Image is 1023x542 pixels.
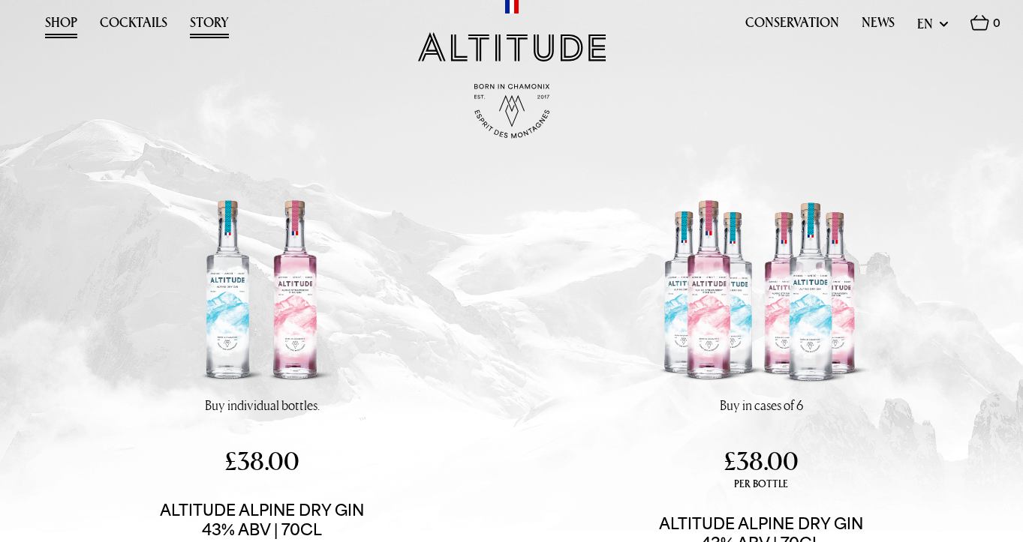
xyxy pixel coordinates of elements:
span: £38.00 [224,444,299,478]
a: Conservation [745,15,839,38]
img: Altitude Gin [418,32,606,61]
span: per bottle [724,478,799,491]
p: Buy in cases of 6 [720,396,803,415]
a: Shop [45,15,77,38]
img: Basket [970,15,989,31]
a: Story [190,15,229,38]
p: Buy individual bottles. [205,396,320,415]
a: News [862,15,895,38]
a: Cocktails [100,15,167,38]
img: Altitude Alpine Dry Gin & Alpine Strawberry Pink Gin | 43% ABV | 70cl [149,191,375,396]
span: £38.00 [724,444,799,478]
a: 0 [970,15,1000,39]
img: Born in Chamonix - Est. 2017 - Espirit des Montagnes [474,84,549,139]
